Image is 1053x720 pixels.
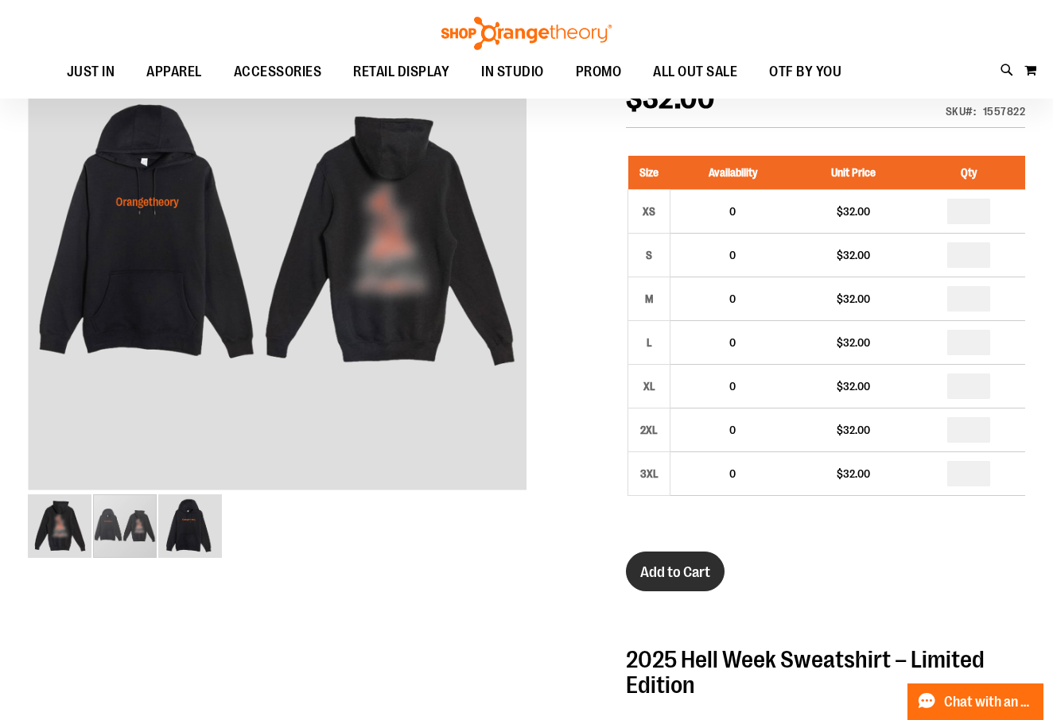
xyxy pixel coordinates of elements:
div: $32.00 [802,203,903,219]
span: 0 [729,249,736,261]
div: 1557822 [983,103,1026,119]
th: Size [628,156,670,190]
div: S [637,243,661,267]
span: OTF BY YOU [769,54,841,90]
img: 2025 Hell Week Hooded Sweatshirt [28,494,91,558]
div: 2XL [637,418,661,442]
th: Qty [911,156,1025,190]
span: 0 [729,205,736,218]
div: $32.00 [802,378,903,394]
th: Unit Price [795,156,911,190]
span: RETAIL DISPLAY [353,54,449,90]
th: Availability [670,156,795,190]
span: 0 [729,336,736,349]
div: M [637,287,661,311]
button: Add to Cart [626,552,725,591]
span: IN STUDIO [481,54,544,90]
button: Chat with an Expert [907,683,1044,720]
img: Shop Orangetheory [439,17,614,50]
span: 0 [729,292,736,305]
span: Chat with an Expert [944,695,1034,710]
div: 3XL [637,462,661,486]
div: L [637,331,661,354]
span: 0 [729,424,736,436]
div: image 1 of 3 [28,493,93,559]
div: $32.00 [802,335,903,350]
div: $32.00 [802,466,903,482]
strong: SKU [946,105,977,118]
span: ACCESSORIES [234,54,322,90]
div: $32.00 [802,291,903,307]
span: $32.00 [626,83,714,115]
img: 2025 Hell Week Hooded Sweatshirt [158,494,222,558]
div: $32.00 [802,422,903,438]
div: image 3 of 3 [158,493,222,559]
span: 0 [729,380,736,393]
div: $32.00 [802,247,903,263]
h2: 2025 Hell Week Sweatshirt – Limited Edition [626,647,1025,698]
span: JUST IN [67,54,115,90]
span: ALL OUT SALE [653,54,737,90]
span: 0 [729,467,736,480]
div: XL [637,374,661,398]
span: Add to Cart [640,563,710,581]
span: APPAREL [146,54,202,90]
div: XS [637,199,661,223]
span: PROMO [576,54,622,90]
div: image 2 of 3 [93,493,158,559]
